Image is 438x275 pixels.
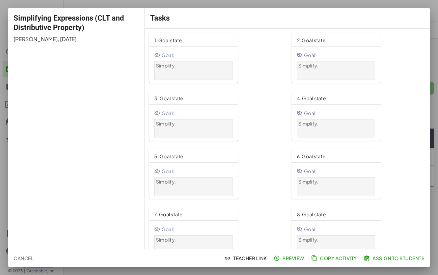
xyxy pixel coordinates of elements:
[11,252,36,264] button: Cancel
[13,255,33,261] span: Cancel
[13,35,58,43] span: [PERSON_NAME]
[13,14,124,32] span: Simplifying Expressions (CLT and Distributive Property)
[275,255,304,261] span: Preview
[297,95,326,101] span: 4. Goal state
[154,226,174,233] span: Goal:
[145,8,430,28] div: Tasks
[298,178,374,185] p: Simplify.
[297,168,303,174] i: Goal State is hidden.
[156,178,231,185] p: Simplify.
[156,120,231,127] p: Simplify.
[292,91,426,141] a: 4. Goal stateGoal:Simplify.
[292,207,426,257] a: 8. Goal stateGoal:Simplify.
[149,149,283,199] a: 5. Goal stateGoal:Simplify.
[310,252,360,264] button: Copy Activity
[149,91,283,141] a: 3. Goal stateGoal:Simplify.
[154,168,160,174] i: Goal State is hidden.
[297,110,317,117] span: Goal:
[298,237,374,243] p: Simplify.
[154,52,160,58] i: Goal State is hidden.
[226,255,267,261] span: Teacher Link
[58,35,77,43] span: , [DATE]
[297,226,317,233] span: Goal:
[297,52,303,58] i: Goal State is hidden.
[297,226,303,232] i: Goal State is hidden.
[297,168,317,175] span: Goal:
[297,211,326,217] span: 8. Goal state
[149,33,283,83] a: 1. Goal stateGoal:Simplify.
[154,95,183,101] span: 3. Goal state
[154,153,183,159] span: 5. Goal state
[297,52,317,59] span: Goal:
[154,37,182,43] span: 1. Goal state
[365,255,425,261] span: Assign to Students
[292,149,426,199] a: 6. Goal stateGoal:Simplify.
[297,37,326,43] span: 2. Goal state
[223,252,270,264] button: Teacher Link
[154,211,183,217] span: 7. Goal state
[154,110,174,117] span: Goal:
[292,33,426,83] a: 2. Goal stateGoal:Simplify.
[297,110,303,116] i: Goal State is hidden.
[156,62,231,69] p: Simplify.
[298,120,374,127] p: Simplify.
[154,52,174,59] span: Goal:
[149,207,283,257] a: 7. Goal stateGoal:Simplify.
[312,255,357,261] span: Copy Activity
[362,252,427,264] button: Assign to Students
[154,110,160,116] i: Goal State is hidden.
[272,252,307,264] button: Preview
[297,153,326,159] span: 6. Goal state
[154,226,160,232] i: Goal State is hidden.
[298,62,374,69] p: Simplify.
[156,237,231,243] p: Simplify.
[154,168,174,175] span: Goal:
